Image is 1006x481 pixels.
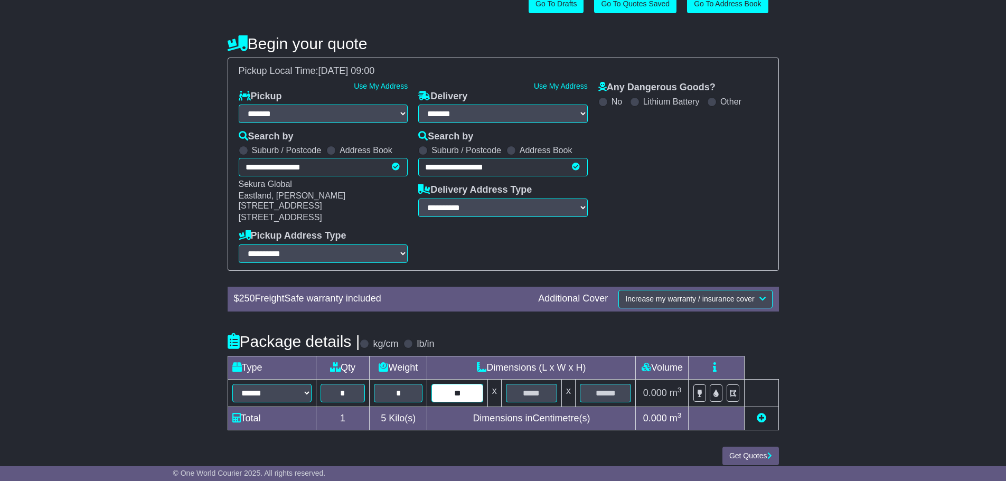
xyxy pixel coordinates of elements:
span: Eastland, [PERSON_NAME][STREET_ADDRESS] [239,191,346,210]
div: $ FreightSafe warranty included [229,293,533,305]
label: Delivery [418,91,467,102]
button: Increase my warranty / insurance cover [618,290,772,308]
td: 1 [316,407,370,430]
label: Delivery Address Type [418,184,532,196]
span: [STREET_ADDRESS] [239,213,322,222]
span: 0.000 [643,413,667,423]
span: 250 [239,293,255,304]
label: Suburb / Postcode [252,145,322,155]
label: Pickup [239,91,282,102]
td: x [487,379,501,407]
span: Sekura Global [239,180,292,188]
span: 0.000 [643,388,667,398]
td: Dimensions in Centimetre(s) [427,407,636,430]
td: Kilo(s) [370,407,427,430]
td: Total [228,407,316,430]
label: Address Book [520,145,572,155]
td: Dimensions (L x W x H) [427,356,636,379]
td: Volume [636,356,689,379]
div: Additional Cover [533,293,613,305]
span: 5 [381,413,386,423]
label: Pickup Address Type [239,230,346,242]
div: Pickup Local Time: [233,65,773,77]
td: Type [228,356,316,379]
label: Search by [418,131,473,143]
span: © One World Courier 2025. All rights reserved. [173,469,326,477]
label: Other [720,97,741,107]
td: Qty [316,356,370,379]
span: m [670,413,682,423]
label: lb/in [417,338,434,350]
td: Weight [370,356,427,379]
label: No [612,97,622,107]
label: Any Dangerous Goods? [598,82,716,93]
label: kg/cm [373,338,398,350]
sup: 3 [678,411,682,419]
label: Search by [239,131,294,143]
h4: Begin your quote [228,35,779,52]
td: x [562,379,576,407]
label: Suburb / Postcode [431,145,501,155]
label: Lithium Battery [643,97,700,107]
span: [DATE] 09:00 [318,65,375,76]
a: Use My Address [354,82,408,90]
span: m [670,388,682,398]
span: Increase my warranty / insurance cover [625,295,754,303]
h4: Package details | [228,333,360,350]
label: Address Book [340,145,392,155]
button: Get Quotes [722,447,779,465]
a: Use My Address [534,82,588,90]
a: Add new item [757,413,766,423]
sup: 3 [678,386,682,394]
